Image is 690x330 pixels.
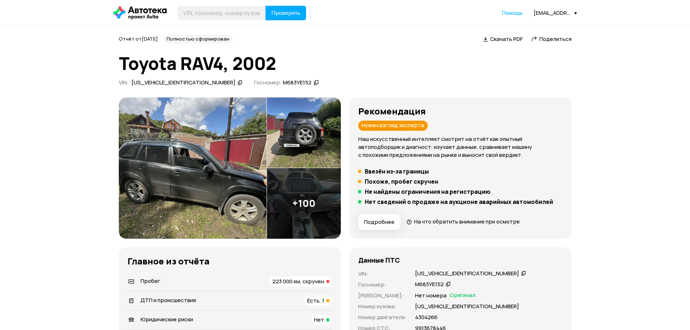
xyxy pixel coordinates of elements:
[164,35,232,43] div: Полностью сформирован
[414,218,520,225] span: На что обратить внимание при осмотре
[449,292,476,300] span: Оригинал
[534,9,577,16] div: [EMAIL_ADDRESS][DOMAIN_NAME]
[365,198,553,205] h5: Нет сведений о продаже на аукционе аварийных автомобилей
[358,281,406,289] p: Госномер :
[365,168,429,175] h5: Ввезён из-за границы
[358,135,563,159] p: Наш искусственный интеллект смотрит на отчёт как опытный автоподборщик и диагност: изучает данные...
[307,297,324,304] span: Есть, 1
[131,79,235,87] div: [US_VEHICLE_IDENTIFICATION_NUMBER]
[415,292,447,300] p: Нет номера
[271,10,300,16] span: Проверить
[254,79,282,86] span: Госномер:
[141,316,193,323] span: Юридические риски
[314,316,324,323] span: Нет
[365,188,490,195] h5: Не найдены ограничения на регистрацию
[406,218,520,225] a: На что обратить внимание при осмотре
[119,35,158,42] span: Отчёт от [DATE]
[141,277,160,285] span: Пробег
[283,79,311,87] div: М683УЕ152
[358,292,406,300] p: [PERSON_NAME] :
[358,256,400,264] h4: Данные ПТС
[127,256,332,266] h3: Главное из отчёта
[358,121,428,131] div: Нужен взгляд эксперта
[490,35,523,43] span: Скачать PDF
[415,281,444,288] div: М683УЕ152
[415,313,438,321] p: 4304266
[119,54,572,73] h1: Toyota RAV4, 2002
[265,6,306,20] button: Проверить
[539,35,572,43] span: Поделиться
[365,178,438,185] h5: Похоже, пробег скручен
[483,35,523,43] a: Скачать PDF
[119,79,129,86] span: VIN :
[531,35,572,43] a: Поделиться
[415,270,519,277] div: [US_VEHICLE_IDENTIFICATION_NUMBER]
[358,270,406,278] p: VIN :
[272,277,324,285] span: 223 000 км, скручен
[502,9,523,17] a: Помощь
[177,6,266,20] input: VIN, госномер, номер кузова
[141,296,196,304] span: ДТП и происшествия
[358,214,401,230] button: Подробнее
[415,302,519,310] p: [US_VEHICLE_IDENTIFICATION_NUMBER]
[502,9,523,16] span: Помощь
[358,106,563,116] h3: Рекомендация
[358,302,406,310] p: Номер кузова :
[358,313,406,321] p: Номер двигателя :
[364,218,394,226] span: Подробнее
